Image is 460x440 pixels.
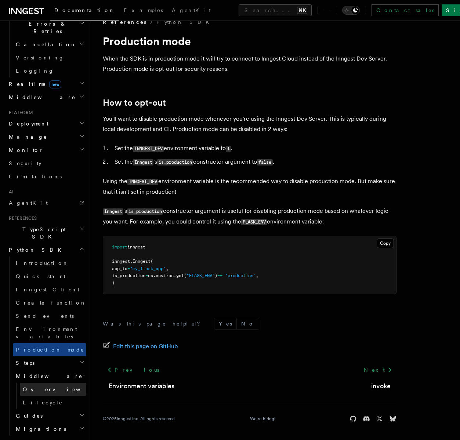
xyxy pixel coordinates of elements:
[130,259,133,264] span: .
[127,208,163,215] code: is_production
[167,2,215,20] a: AgentKit
[184,273,186,278] span: (
[103,176,396,197] p: Using the environment variable is the recommended way to disable production mode. But make sure t...
[13,283,86,296] a: Inngest Client
[6,157,86,170] a: Security
[6,120,48,127] span: Deployment
[9,160,41,166] span: Security
[13,356,86,370] button: Steps
[103,206,396,227] p: 's constructor argument is useful for disabling production mode based on whatever logic you want....
[127,179,158,185] code: INNGEST_DEV
[257,159,272,166] code: false
[112,143,396,154] li: Set the environment variable to .
[133,146,164,152] code: INNGEST_DEV
[16,326,77,339] span: Environment variables
[6,196,86,210] a: AgentKit
[225,273,256,278] span: "production"
[148,273,176,278] span: os.environ.
[13,41,76,48] span: Cancellation
[13,412,43,419] span: Guides
[23,386,98,392] span: Overview
[16,347,84,353] span: Production mode
[20,383,86,396] a: Overview
[6,223,86,243] button: TypeScript SDK
[112,244,127,250] span: import
[359,363,396,377] a: Next
[103,341,178,352] a: Edit this page on GitHub
[112,259,130,264] span: inngest
[372,4,439,16] a: Contact sales
[239,4,312,16] button: Search...⌘K
[6,146,43,154] span: Monitor
[145,273,148,278] span: =
[6,117,86,130] button: Deployment
[133,159,153,166] code: Inngest
[16,68,54,74] span: Logging
[13,257,86,270] a: Introduction
[130,266,166,271] span: "my_flask_app"
[119,2,167,20] a: Examples
[13,422,86,436] button: Migrations
[109,381,174,391] a: Environment variables
[127,244,145,250] span: inngest
[103,54,396,74] p: When the SDK is in production mode it will try to connect to Inngest Cloud instead of the Inngest...
[13,38,86,51] button: Cancellation
[250,416,275,422] a: We're hiring!
[13,17,86,38] button: Errors & Retries
[16,300,86,306] span: Create function
[133,259,151,264] span: Inngest
[16,287,79,292] span: Inngest Client
[16,260,69,266] span: Introduction
[112,280,115,286] span: )
[16,313,74,319] span: Send events
[6,77,86,91] button: Realtimenew
[172,7,211,13] span: AgentKit
[6,189,14,195] span: AI
[16,273,65,279] span: Quick start
[112,266,127,271] span: app_id
[237,318,259,329] button: No
[112,273,145,278] span: is_production
[13,51,86,64] a: Versioning
[103,208,123,215] code: Inngest
[256,273,258,278] span: ,
[6,243,86,257] button: Python SDK
[176,273,184,278] span: get
[16,55,64,61] span: Versioning
[13,372,83,380] span: Middleware
[226,146,231,152] code: 1
[103,98,166,108] a: How to opt-out
[6,143,86,157] button: Monitor
[103,363,163,377] a: Previous
[13,425,66,433] span: Migrations
[6,91,86,104] button: Middleware
[6,133,47,141] span: Manage
[20,396,86,409] a: Lifecycle
[13,309,86,323] a: Send events
[103,320,205,327] p: Was this page helpful?
[113,341,178,352] span: Edit this page on GitHub
[13,409,86,422] button: Guides
[13,64,86,77] a: Logging
[9,174,62,179] span: Limitations
[297,7,307,14] kbd: ⌘K
[50,2,119,21] a: Documentation
[371,381,391,391] a: invoke
[13,323,86,343] a: Environment variables
[13,296,86,309] a: Create function
[124,7,163,13] span: Examples
[13,370,86,383] button: Middleware
[103,18,146,26] span: References
[217,273,222,278] span: ==
[9,200,48,206] span: AgentKit
[13,359,35,367] span: Steps
[6,246,66,254] span: Python SDK
[6,215,37,221] span: References
[13,383,86,409] div: Middleware
[342,6,360,15] button: Toggle dark mode
[54,7,115,13] span: Documentation
[186,273,215,278] span: "FLASK_ENV"
[166,266,169,271] span: ,
[241,219,267,225] code: FLASK_ENV
[6,170,86,183] a: Limitations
